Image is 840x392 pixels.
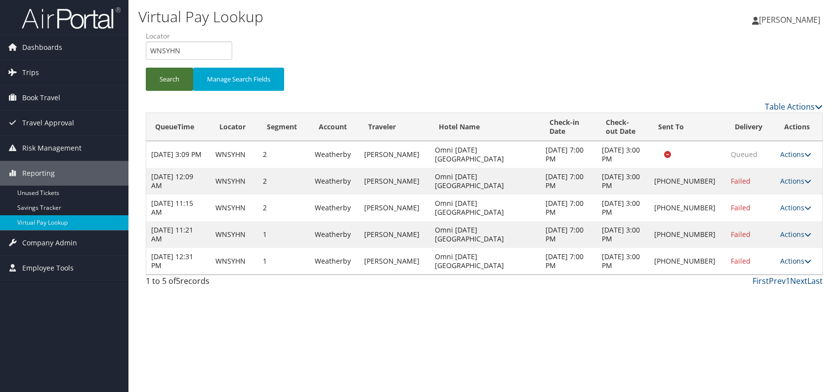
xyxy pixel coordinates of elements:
[22,161,55,186] span: Reporting
[430,141,541,168] td: Omni [DATE][GEOGRAPHIC_DATA]
[597,141,649,168] td: [DATE] 3:00 PM
[210,195,258,221] td: WNSYHN
[22,111,74,135] span: Travel Approval
[726,113,775,141] th: Delivery: activate to sort column ascending
[310,248,360,274] td: Weatherby
[649,113,726,141] th: Sent To: activate to sort column ascending
[176,275,180,286] span: 5
[430,168,541,195] td: Omni [DATE][GEOGRAPHIC_DATA]
[310,141,360,168] td: Weatherby
[210,141,258,168] td: WNSYHN
[258,168,310,195] td: 2
[731,203,751,212] span: Failed
[359,248,430,274] td: [PERSON_NAME]
[780,203,811,212] a: Actions
[430,248,541,274] td: Omni [DATE][GEOGRAPHIC_DATA]
[649,195,726,221] td: [PHONE_NUMBER]
[258,221,310,248] td: 1
[193,68,284,91] button: Manage Search Fields
[22,6,121,30] img: airportal-logo.png
[146,248,210,274] td: [DATE] 12:31 PM
[759,14,820,25] span: [PERSON_NAME]
[780,256,811,266] a: Actions
[258,248,310,274] td: 1
[775,113,822,141] th: Actions
[786,275,790,286] a: 1
[359,168,430,195] td: [PERSON_NAME]
[210,168,258,195] td: WNSYHN
[22,136,82,160] span: Risk Management
[146,141,210,168] td: [DATE] 3:09 PM
[597,195,649,221] td: [DATE] 3:00 PM
[541,221,597,248] td: [DATE] 7:00 PM
[731,230,751,239] span: Failed
[649,168,726,195] td: [PHONE_NUMBER]
[597,113,649,141] th: Check-out Date: activate to sort column ascending
[22,60,39,85] span: Trips
[731,256,751,266] span: Failed
[807,275,823,286] a: Last
[430,221,541,248] td: Omni [DATE][GEOGRAPHIC_DATA]
[649,221,726,248] td: [PHONE_NUMBER]
[310,113,360,141] th: Account: activate to sort column ascending
[146,221,210,248] td: [DATE] 11:21 AM
[146,195,210,221] td: [DATE] 11:15 AM
[731,176,751,186] span: Failed
[769,275,786,286] a: Prev
[597,248,649,274] td: [DATE] 3:00 PM
[430,113,541,141] th: Hotel Name: activate to sort column ascending
[22,256,74,280] span: Employee Tools
[752,5,830,35] a: [PERSON_NAME]
[146,113,210,141] th: QueueTime: activate to sort column descending
[258,113,310,141] th: Segment: activate to sort column ascending
[146,275,304,292] div: 1 to 5 of records
[210,221,258,248] td: WNSYHN
[753,275,769,286] a: First
[541,141,597,168] td: [DATE] 7:00 PM
[731,150,757,159] span: Queued
[22,231,77,255] span: Company Admin
[146,68,193,91] button: Search
[597,221,649,248] td: [DATE] 3:00 PM
[541,168,597,195] td: [DATE] 7:00 PM
[541,113,597,141] th: Check-in Date: activate to sort column ascending
[541,195,597,221] td: [DATE] 7:00 PM
[359,113,430,141] th: Traveler: activate to sort column ascending
[541,248,597,274] td: [DATE] 7:00 PM
[359,221,430,248] td: [PERSON_NAME]
[210,248,258,274] td: WNSYHN
[359,141,430,168] td: [PERSON_NAME]
[22,85,60,110] span: Book Travel
[597,168,649,195] td: [DATE] 3:00 PM
[780,176,811,186] a: Actions
[649,248,726,274] td: [PHONE_NUMBER]
[780,150,811,159] a: Actions
[310,168,360,195] td: Weatherby
[138,6,599,27] h1: Virtual Pay Lookup
[146,31,240,41] label: Locator
[780,230,811,239] a: Actions
[146,168,210,195] td: [DATE] 12:09 AM
[210,113,258,141] th: Locator: activate to sort column ascending
[430,195,541,221] td: Omni [DATE][GEOGRAPHIC_DATA]
[790,275,807,286] a: Next
[310,221,360,248] td: Weatherby
[310,195,360,221] td: Weatherby
[765,101,823,112] a: Table Actions
[258,195,310,221] td: 2
[359,195,430,221] td: [PERSON_NAME]
[258,141,310,168] td: 2
[22,35,62,60] span: Dashboards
